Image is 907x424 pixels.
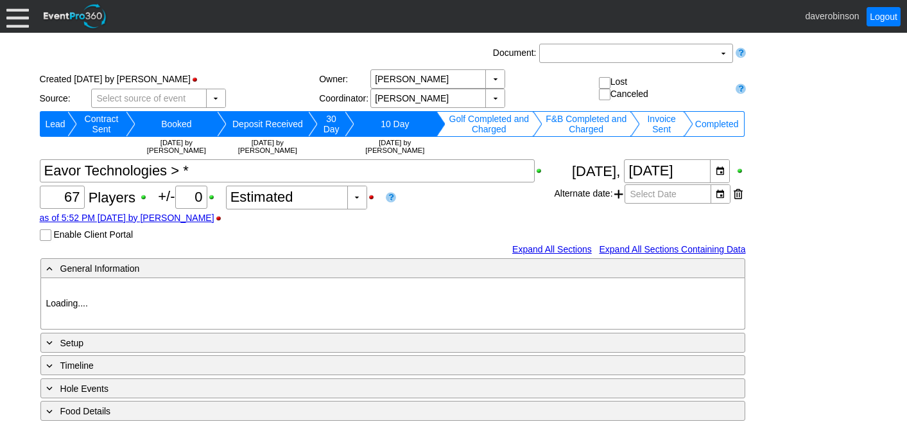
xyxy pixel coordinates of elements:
td: Change status to Invoice Sent [640,111,684,137]
td: Change status to Booked [135,111,217,137]
td: [DATE] by [PERSON_NAME] [227,137,308,156]
span: Players [89,189,135,205]
img: EventPro360 [42,2,108,31]
div: Hide Guest Count Status when printing; click to show Guest Count Status when printing. [367,193,382,202]
td: [DATE] by [PERSON_NAME] [135,137,217,156]
td: Change status to Lead [44,111,67,137]
div: Document: [490,44,539,63]
span: Select source of event [94,89,189,107]
span: General Information [60,263,140,274]
td: Change status to Completed [693,111,741,137]
div: Show Event Date when printing; click to hide Event Date when printing. [736,166,746,175]
td: Change status to 10 Day [354,111,436,137]
div: Show Event Title when printing; click to hide Event Title when printing. [535,166,549,175]
div: Hole Events [44,381,689,396]
span: Timeline [60,360,94,371]
td: Change status to 30 Day [318,111,344,137]
div: Created [DATE] by [PERSON_NAME] [40,69,320,89]
td: Change status to Contract Sent [77,111,126,137]
div: Source: [40,93,91,103]
label: Enable Client Portal [53,229,133,240]
a: as of 5:52 PM [DATE] by [PERSON_NAME] [40,213,214,223]
td: [DATE] by [PERSON_NAME] [354,137,436,156]
div: Coordinator: [319,93,370,103]
td: Change status to Deposit Received [227,111,308,137]
p: Loading.... [46,297,739,310]
div: Show Plus/Minus Count when printing; click to hide Plus/Minus Count when printing. [207,193,222,202]
a: Logout [867,7,901,26]
div: Owner: [319,74,370,84]
span: Setup [60,338,84,348]
div: Hide Guest Count Stamp when printing; click to show Guest Count Stamp when printing. [214,214,229,223]
td: Change status to Golf Completed and Charged [445,111,533,137]
div: Show Guest Count when printing; click to hide Guest Count when printing. [139,193,154,202]
div: Timeline [44,358,689,373]
span: Hole Events [60,384,108,394]
span: daverobinson [805,10,859,21]
span: [DATE], [572,163,620,179]
span: Food Details [60,406,111,416]
a: Expand All Sections [512,244,592,254]
span: Add another alternate date [614,184,623,204]
div: Menu: Click or 'Crtl+M' to toggle menu open/close [6,5,29,28]
div: General Information [44,261,689,276]
div: Remove this date [734,184,743,204]
span: +/- [158,188,225,204]
div: Alternate date: [554,183,745,205]
a: Expand All Sections Containing Data [599,244,745,254]
div: Setup [44,335,689,350]
div: Lost Canceled [599,76,730,100]
td: Change status to F&B Completed and Charged [542,111,630,137]
div: Food Details [44,403,689,418]
div: Hide Status Bar when printing; click to show Status Bar when printing. [191,75,205,84]
span: Select Date [628,185,679,203]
